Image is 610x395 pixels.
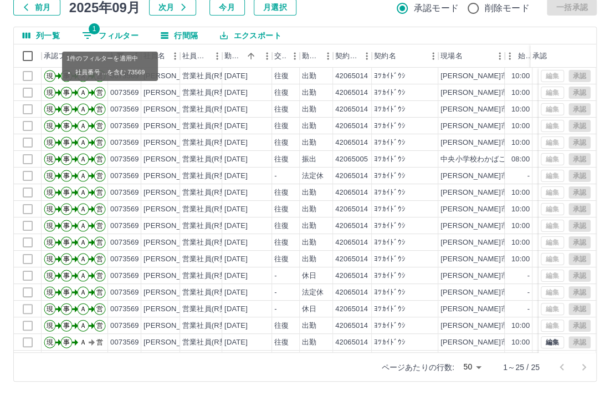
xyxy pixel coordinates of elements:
div: [PERSON_NAME]市管理者 [440,71,530,82]
div: 承認 [532,44,547,68]
div: ﾖﾂｶｲﾄﾞｳｼ [374,121,406,131]
div: 42065014 [335,204,368,215]
div: 出勤 [302,138,316,148]
div: [PERSON_NAME] [143,171,204,181]
span: 削除モード [485,2,530,15]
div: 営業社員(R契約) [182,321,236,331]
text: 現 [47,305,53,313]
div: [PERSON_NAME] [143,337,204,348]
div: 0073569 [110,237,139,248]
div: 営業社員(R契約) [182,121,236,131]
div: 交通費 [272,44,300,68]
div: ﾖﾂｶｲﾄﾞｳｼ [374,138,406,148]
div: 営業社員(R契約) [182,138,236,148]
p: 1～25 / 25 [503,362,540,373]
text: 事 [63,338,70,346]
div: 往復 [274,237,289,248]
div: 42065014 [335,71,368,82]
div: ﾖﾂｶｲﾄﾞｳｼ [374,287,406,298]
div: 現場名 [438,44,505,68]
text: 現 [47,155,53,163]
text: 事 [63,272,70,280]
text: 事 [63,189,70,196]
div: 42065014 [335,271,368,281]
p: ページあたりの行数: [382,362,454,373]
div: 08:00 [511,154,530,165]
div: [PERSON_NAME]市管理者 [440,254,530,265]
div: 10:00 [511,204,530,215]
div: 42065014 [335,321,368,331]
div: 往復 [274,188,289,198]
div: [PERSON_NAME]市管理者 [440,121,530,131]
div: 営業社員(R契約) [182,104,236,115]
div: 10:00 [511,71,530,82]
div: [DATE] [224,88,248,98]
div: 始業 [518,44,530,68]
div: 契約名 [374,44,396,68]
text: 現 [47,222,53,230]
div: 42065014 [335,188,368,198]
div: [DATE] [224,304,248,315]
text: 営 [96,222,103,230]
div: [DATE] [224,254,248,265]
div: 休日 [302,271,316,281]
text: 営 [96,239,103,246]
div: [PERSON_NAME]市管理者 [440,304,530,315]
text: 営 [96,205,103,213]
div: - [274,171,276,181]
div: 営業社員(R契約) [182,171,236,181]
text: 事 [63,288,70,296]
text: Ａ [80,222,86,230]
div: [DATE] [224,237,248,248]
button: 列選択 [14,27,69,44]
div: 営業社員(R契約) [182,271,236,281]
div: [DATE] [224,188,248,198]
div: 交通費 [274,44,286,68]
div: 42065014 [335,121,368,131]
div: 勤務区分 [302,44,320,68]
div: 往復 [274,204,289,215]
div: 出勤 [302,254,316,265]
div: [PERSON_NAME]市管理者 [440,138,530,148]
div: 勤務日 [224,44,243,68]
text: 事 [63,122,70,130]
text: 営 [96,288,103,296]
text: 現 [47,205,53,213]
div: 出勤 [302,121,316,131]
div: ﾖﾂｶｲﾄﾞｳｼ [374,321,406,331]
div: 42065014 [335,104,368,115]
div: 42065014 [335,221,368,231]
div: 0073569 [110,221,139,231]
div: 現場名 [440,44,462,68]
div: 営業社員(R契約) [182,154,236,165]
button: メニュー [286,48,303,64]
text: Ａ [80,122,86,130]
text: Ａ [80,105,86,113]
div: 出勤 [302,321,316,331]
text: 事 [63,89,70,97]
div: - [527,271,530,281]
div: ﾖﾂｶｲﾄﾞｳｼ [374,254,406,265]
text: Ａ [80,255,86,263]
div: 勤務区分 [300,44,333,68]
div: [PERSON_NAME]市管理者 [440,188,530,198]
div: ﾖﾂｶｲﾄﾞｳｼ [374,88,406,98]
text: 現 [47,272,53,280]
div: [PERSON_NAME] [143,88,204,98]
text: Ａ [80,155,86,163]
text: Ａ [80,322,86,330]
div: 営業社員(R契約) [182,254,236,265]
div: [PERSON_NAME]市管理者 [440,321,530,331]
div: [PERSON_NAME] [143,304,204,315]
div: ﾖﾂｶｲﾄﾞｳｼ [374,154,406,165]
text: 事 [63,305,70,313]
div: 0073569 [110,271,139,281]
div: 0073569 [110,138,139,148]
div: [PERSON_NAME] [143,237,204,248]
div: 営業社員(R契約) [182,71,236,82]
text: 現 [47,89,53,97]
button: メニュー [358,48,375,64]
div: 契約コード [335,44,358,68]
text: 事 [63,239,70,246]
button: 行間隔 [152,27,207,44]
